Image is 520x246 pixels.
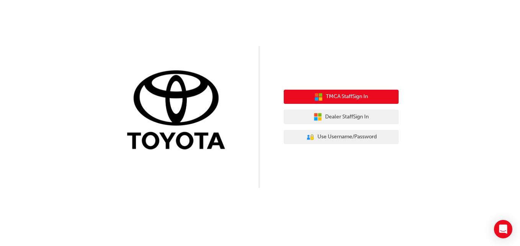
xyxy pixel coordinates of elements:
[284,90,399,104] button: TMCA StaffSign In
[284,110,399,124] button: Dealer StaffSign In
[121,69,236,153] img: Trak
[326,92,368,101] span: TMCA Staff Sign In
[284,130,399,144] button: Use Username/Password
[325,113,369,121] span: Dealer Staff Sign In
[317,133,377,141] span: Use Username/Password
[494,220,512,238] div: Open Intercom Messenger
